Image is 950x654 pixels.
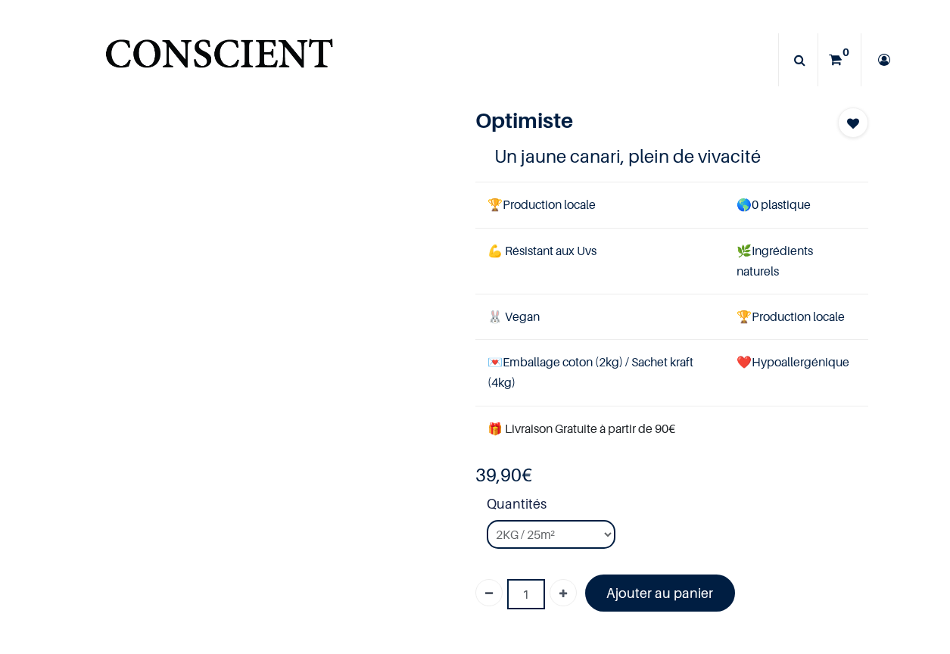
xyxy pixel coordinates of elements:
[475,464,522,486] span: 39,90
[475,464,532,486] b: €
[724,182,868,228] td: 0 plastique
[606,585,713,601] font: Ajouter au panier
[494,145,849,168] h4: Un jaune canari, plein de vivacité
[724,294,868,339] td: Production locale
[737,197,752,212] span: 🌎
[818,33,861,86] a: 0
[838,107,868,138] button: Add to wishlist
[737,309,752,324] span: 🏆
[475,182,725,228] td: Production locale
[487,494,869,520] strong: Quantités
[839,45,853,60] sup: 0
[847,114,859,132] span: Add to wishlist
[475,107,810,133] h1: Optimiste
[724,340,868,406] td: ❤️Hypoallergénique
[487,309,540,324] span: 🐰 Vegan
[487,421,675,436] font: 🎁 Livraison Gratuite à partir de 90€
[487,243,596,258] span: 💪 Résistant aux Uvs
[475,340,725,406] td: Emballage coton (2kg) / Sachet kraft (4kg)
[585,575,736,612] a: Ajouter au panier
[475,579,503,606] a: Supprimer
[102,30,336,90] a: Logo of Conscient
[487,197,503,212] span: 🏆
[102,30,336,90] img: Conscient
[550,579,577,606] a: Ajouter
[487,354,503,369] span: 💌
[724,228,868,294] td: Ingrédients naturels
[737,243,752,258] span: 🌿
